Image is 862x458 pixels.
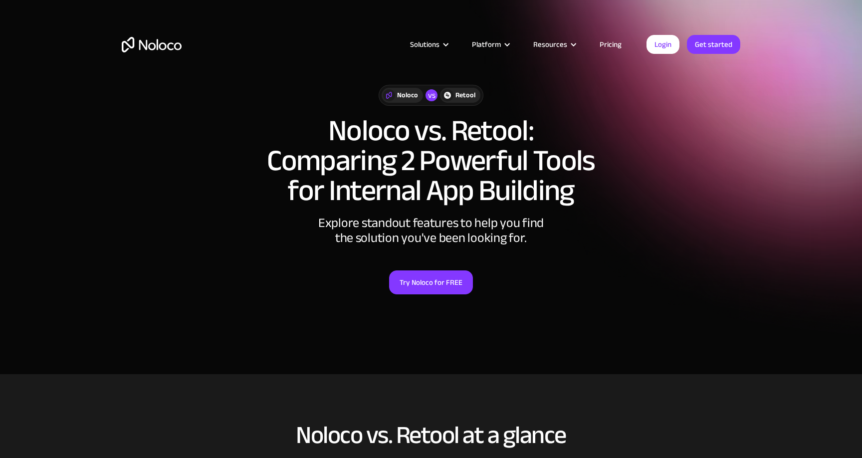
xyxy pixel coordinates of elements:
a: home [122,37,182,52]
div: Retool [455,90,475,101]
div: Platform [472,38,501,51]
a: Try Noloco for FREE [389,270,473,294]
a: Login [646,35,679,54]
div: Noloco [397,90,418,101]
a: Get started [687,35,740,54]
div: Solutions [410,38,439,51]
h2: Noloco vs. Retool at a glance [122,422,740,449]
a: Pricing [587,38,634,51]
h1: Noloco vs. Retool: Comparing 2 Powerful Tools for Internal App Building [122,116,740,206]
div: Resources [533,38,567,51]
div: Resources [521,38,587,51]
div: Explore standout features to help you find the solution you've been looking for. [281,216,581,245]
div: vs [426,89,437,101]
div: Platform [459,38,521,51]
div: Solutions [398,38,459,51]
